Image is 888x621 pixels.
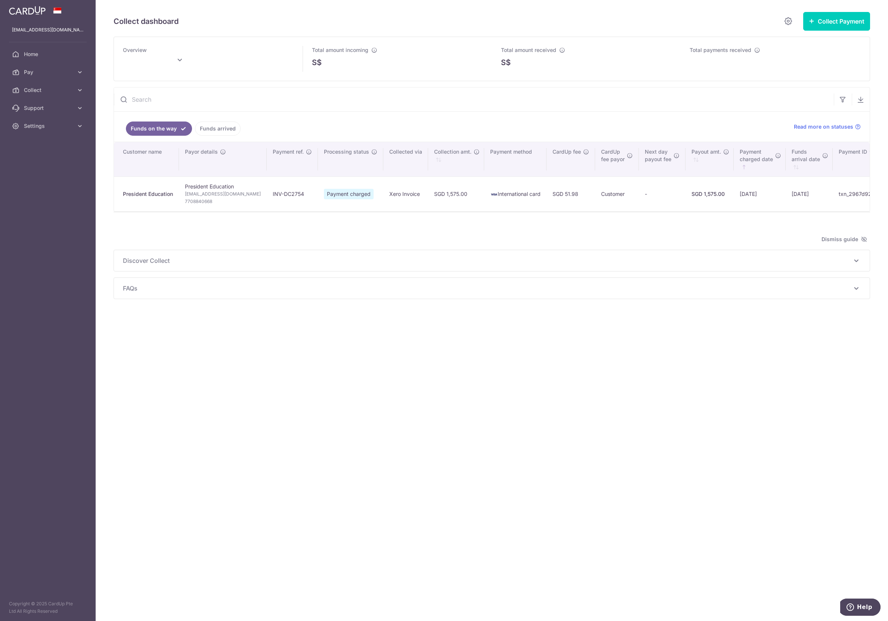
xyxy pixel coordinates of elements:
[639,142,686,176] th: Next daypayout fee
[114,15,179,27] h5: Collect dashboard
[690,47,751,53] span: Total payments received
[484,176,547,211] td: International card
[601,148,625,163] span: CardUp fee payor
[17,5,32,12] span: Help
[267,176,318,211] td: INV-DC2754
[123,47,147,53] span: Overview
[114,87,834,111] input: Search
[273,148,304,156] span: Payment ref.
[786,142,833,176] th: Fundsarrival date : activate to sort column ascending
[803,12,870,31] button: Collect Payment
[123,190,173,198] div: President Education
[24,86,73,94] span: Collect
[490,191,498,198] img: visa-sm-192604c4577d2d35970c8ed26b86981c2741ebd56154ab54ad91a526f0f24972.png
[195,122,241,136] a: Funds arrived
[185,190,261,198] span: [EMAIL_ADDRESS][DOMAIN_NAME]
[179,142,267,176] th: Payor details
[786,176,833,211] td: [DATE]
[794,123,853,130] span: Read more on statuses
[123,256,861,265] p: Discover Collect
[383,176,428,211] td: Xero Invoice
[185,148,218,156] span: Payor details
[547,176,595,211] td: SGD 51.98
[547,142,595,176] th: CardUp fee
[312,47,368,53] span: Total amount incoming
[123,284,861,293] p: FAQs
[179,176,267,211] td: President Education
[484,142,547,176] th: Payment method
[840,599,881,617] iframe: Opens a widget where you can find more information
[24,68,73,76] span: Pay
[114,142,179,176] th: Customer name
[185,198,261,205] span: 7708840668
[553,148,581,156] span: CardUp fee
[501,47,556,53] span: Total amount received
[691,148,721,156] span: Payout amt.
[126,122,192,136] a: Funds on the way
[267,142,318,176] th: Payment ref.
[428,142,484,176] th: Collection amt. : activate to sort column ascending
[24,104,73,112] span: Support
[123,256,852,265] span: Discover Collect
[24,122,73,130] span: Settings
[645,148,671,163] span: Next day payout fee
[734,142,786,176] th: Paymentcharged date : activate to sort column ascending
[501,57,511,68] span: S$
[24,50,73,58] span: Home
[734,176,786,211] td: [DATE]
[123,284,852,293] span: FAQs
[595,142,639,176] th: CardUpfee payor
[434,148,471,156] span: Collection amt.
[324,148,369,156] span: Processing status
[324,189,374,199] span: Payment charged
[12,26,84,34] p: [EMAIL_ADDRESS][DOMAIN_NAME]
[822,235,867,244] span: Dismiss guide
[312,57,322,68] span: S$
[595,176,639,211] td: Customer
[428,176,484,211] td: SGD 1,575.00
[318,142,383,176] th: Processing status
[792,148,820,163] span: Funds arrival date
[794,123,861,130] a: Read more on statuses
[383,142,428,176] th: Collected via
[740,148,773,163] span: Payment charged date
[686,142,734,176] th: Payout amt. : activate to sort column ascending
[691,190,728,198] div: SGD 1,575.00
[9,6,46,15] img: CardUp
[639,176,686,211] td: -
